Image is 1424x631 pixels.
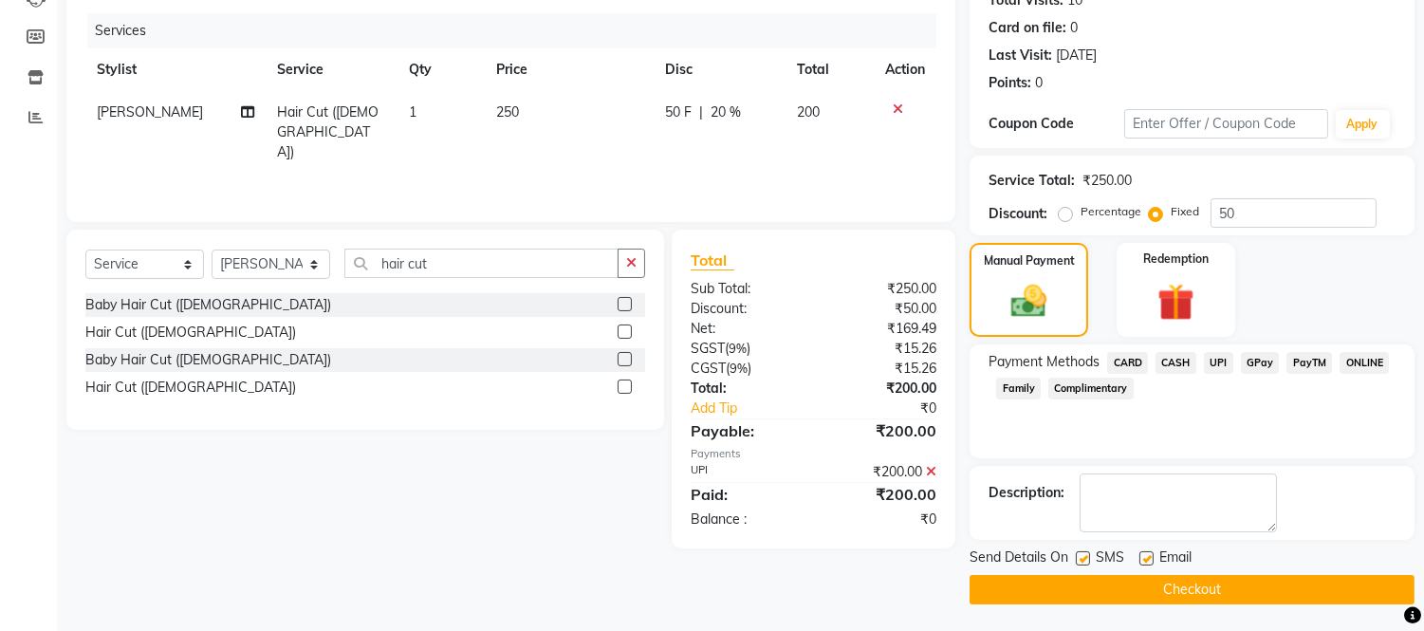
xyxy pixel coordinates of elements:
[85,350,331,370] div: Baby Hair Cut ([DEMOGRAPHIC_DATA])
[676,483,814,506] div: Paid:
[277,103,379,160] span: Hair Cut ([DEMOGRAPHIC_DATA])
[691,340,725,357] span: SGST
[409,103,416,121] span: 1
[989,171,1075,191] div: Service Total:
[1096,547,1124,571] span: SMS
[814,279,952,299] div: ₹250.00
[1035,73,1043,93] div: 0
[1048,378,1134,399] span: Complimentary
[85,378,296,398] div: Hair Cut ([DEMOGRAPHIC_DATA])
[984,252,1075,269] label: Manual Payment
[676,379,814,399] div: Total:
[1340,352,1389,374] span: ONLINE
[814,462,952,482] div: ₹200.00
[989,46,1052,65] div: Last Visit:
[1336,110,1390,139] button: Apply
[1241,352,1280,374] span: GPay
[676,462,814,482] div: UPI
[85,48,266,91] th: Stylist
[874,48,936,91] th: Action
[676,339,814,359] div: ( )
[786,48,875,91] th: Total
[797,103,820,121] span: 200
[676,319,814,339] div: Net:
[266,48,397,91] th: Service
[814,483,952,506] div: ₹200.00
[996,378,1041,399] span: Family
[85,323,296,343] div: Hair Cut ([DEMOGRAPHIC_DATA])
[711,102,741,122] span: 20 %
[97,103,203,121] span: [PERSON_NAME]
[1159,547,1192,571] span: Email
[814,359,952,379] div: ₹15.26
[814,339,952,359] div: ₹15.26
[85,295,331,315] div: Baby Hair Cut ([DEMOGRAPHIC_DATA])
[1204,352,1233,374] span: UPI
[970,547,1068,571] span: Send Details On
[989,114,1124,134] div: Coupon Code
[1056,46,1097,65] div: [DATE]
[1070,18,1078,38] div: 0
[1081,203,1141,220] label: Percentage
[665,102,692,122] span: 50 F
[1171,203,1199,220] label: Fixed
[691,360,726,377] span: CGST
[676,510,814,529] div: Balance :
[676,399,837,418] a: Add Tip
[989,352,1100,372] span: Payment Methods
[87,13,951,48] div: Services
[1143,251,1209,268] label: Redemption
[837,399,952,418] div: ₹0
[1124,109,1327,139] input: Enter Offer / Coupon Code
[989,204,1047,224] div: Discount:
[676,279,814,299] div: Sub Total:
[814,419,952,442] div: ₹200.00
[691,446,936,462] div: Payments
[730,361,748,376] span: 9%
[1146,279,1206,325] img: _gift.svg
[485,48,654,91] th: Price
[989,18,1066,38] div: Card on file:
[814,319,952,339] div: ₹169.49
[989,73,1031,93] div: Points:
[1082,171,1132,191] div: ₹250.00
[1107,352,1148,374] span: CARD
[729,341,747,356] span: 9%
[676,359,814,379] div: ( )
[814,510,952,529] div: ₹0
[1286,352,1332,374] span: PayTM
[691,251,734,270] span: Total
[344,249,619,278] input: Search or Scan
[814,299,952,319] div: ₹50.00
[814,379,952,399] div: ₹200.00
[699,102,703,122] span: |
[676,299,814,319] div: Discount:
[1156,352,1196,374] span: CASH
[676,419,814,442] div: Payable:
[989,483,1064,503] div: Description:
[1000,281,1057,322] img: _cash.svg
[398,48,485,91] th: Qty
[970,575,1415,604] button: Checkout
[654,48,786,91] th: Disc
[496,103,519,121] span: 250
